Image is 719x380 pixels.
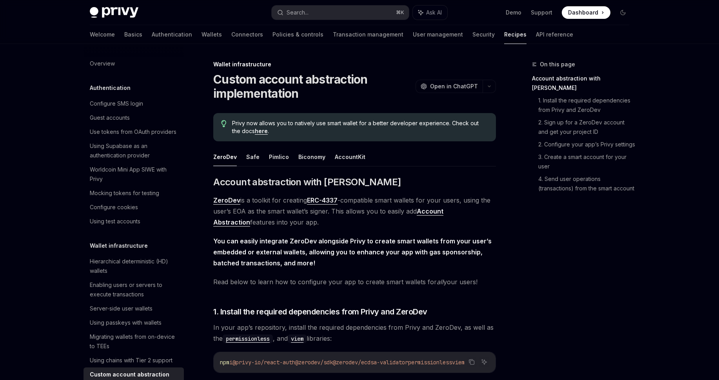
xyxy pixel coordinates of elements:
[90,332,179,351] div: Migrating wallets from on-device to TEEs
[335,148,365,166] button: AccountKit
[213,60,496,68] div: Wallet infrastructure
[221,120,227,127] svg: Tip
[84,57,184,71] a: Overview
[333,25,403,44] a: Transaction management
[232,359,295,366] span: @privy-io/react-auth
[90,318,162,327] div: Using passkeys with wallets
[84,97,184,111] a: Configure SMS login
[232,119,488,135] span: Privy now allows you to natively use smart wallet for a better developer experience. Check out th...
[288,334,307,342] a: viem
[531,9,552,16] a: Support
[287,8,309,17] div: Search...
[617,6,629,19] button: Toggle dark mode
[467,357,477,367] button: Copy the contents from the code block
[272,5,409,20] button: Search...⌘K
[90,203,138,212] div: Configure cookies
[220,359,229,366] span: npm
[479,357,489,367] button: Ask AI
[504,25,527,44] a: Recipes
[84,278,184,301] a: Enabling users or servers to execute transactions
[568,9,598,16] span: Dashboard
[84,186,184,200] a: Mocking tokens for testing
[90,257,179,276] div: Hierarchical deterministic (HD) wallets
[84,316,184,330] a: Using passkeys with wallets
[90,280,179,299] div: Enabling users or servers to execute transactions
[90,304,153,313] div: Server-side user wallets
[84,200,184,214] a: Configure cookies
[84,254,184,278] a: Hierarchical deterministic (HD) wallets
[84,163,184,186] a: Worldcoin Mini App SIWE with Privy
[90,59,115,68] div: Overview
[213,72,412,100] h1: Custom account abstraction implementation
[269,148,289,166] button: Pimlico
[532,72,635,94] a: Account abstraction with [PERSON_NAME]
[213,276,496,287] span: Read below to learn how to configure your app to create smart wallets for your users!
[295,359,333,366] span: @zerodev/sdk
[90,188,159,198] div: Mocking tokens for testing
[538,138,635,151] a: 2. Configure your app’s Privy settings
[272,25,323,44] a: Policies & controls
[255,128,268,135] a: here
[396,9,404,16] span: ⌘ K
[84,301,184,316] a: Server-side user wallets
[213,322,496,344] span: In your app’s repository, install the required dependencies from Privy and ZeroDev, as well as th...
[413,25,463,44] a: User management
[426,9,442,16] span: Ask AI
[452,359,465,366] span: viem
[298,148,325,166] button: Biconomy
[213,237,492,267] strong: You can easily integrate ZeroDev alongside Privy to create smart wallets from your user’s embedde...
[538,173,635,195] a: 4. Send user operations (transactions) from the smart account
[90,83,131,93] h5: Authentication
[288,334,307,343] code: viem
[538,116,635,138] a: 2. Sign up for a ZeroDev account and get your project ID
[213,195,496,228] span: is a toolkit for creating -compatible smart wallets for your users, using the user’s EOA as the s...
[90,241,148,250] h5: Wallet infrastructure
[84,139,184,163] a: Using Supabase as an authentication provider
[90,356,172,365] div: Using chains with Tier 2 support
[231,25,263,44] a: Connectors
[307,196,338,205] a: ERC-4337
[90,25,115,44] a: Welcome
[413,5,447,20] button: Ask AI
[540,60,575,69] span: On this page
[84,353,184,367] a: Using chains with Tier 2 support
[333,359,408,366] span: @zerodev/ecdsa-validator
[408,359,452,366] span: permissionless
[90,141,179,160] div: Using Supabase as an authentication provider
[213,176,401,188] span: Account abstraction with [PERSON_NAME]
[416,80,483,93] button: Open in ChatGPT
[223,334,273,342] a: permissionless
[538,94,635,116] a: 1. Install the required dependencies from Privy and ZeroDev
[90,7,138,18] img: dark logo
[562,6,610,19] a: Dashboard
[124,25,142,44] a: Basics
[538,151,635,173] a: 3. Create a smart account for your user
[90,217,140,226] div: Using test accounts
[90,165,179,184] div: Worldcoin Mini App SIWE with Privy
[506,9,521,16] a: Demo
[430,82,478,90] span: Open in ChatGPT
[213,306,427,317] span: 1. Install the required dependencies from Privy and ZeroDev
[246,148,260,166] button: Safe
[223,334,273,343] code: permissionless
[437,278,443,286] em: all
[84,330,184,353] a: Migrating wallets from on-device to TEEs
[213,196,240,205] a: ZeroDev
[213,148,237,166] button: ZeroDev
[84,111,184,125] a: Guest accounts
[90,99,143,108] div: Configure SMS login
[536,25,573,44] a: API reference
[472,25,495,44] a: Security
[152,25,192,44] a: Authentication
[84,125,184,139] a: Use tokens from OAuth providers
[202,25,222,44] a: Wallets
[229,359,232,366] span: i
[90,113,130,122] div: Guest accounts
[84,214,184,228] a: Using test accounts
[90,127,176,137] div: Use tokens from OAuth providers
